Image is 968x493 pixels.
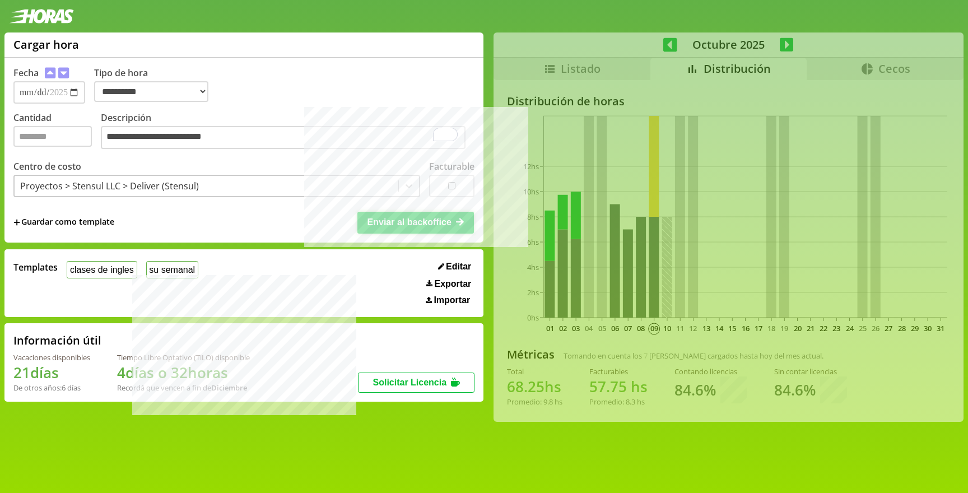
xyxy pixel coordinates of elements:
[435,261,475,272] button: Editar
[13,126,92,147] input: Cantidad
[13,352,90,362] div: Vacaciones disponibles
[446,262,471,272] span: Editar
[367,217,452,227] span: Enviar al backoffice
[94,67,217,104] label: Tipo de hora
[13,333,101,348] h2: Información útil
[357,212,474,233] button: Enviar al backoffice
[13,216,20,229] span: +
[13,216,114,229] span: +Guardar como template
[94,81,208,102] select: Tipo de hora
[20,180,199,192] div: Proyectos > Stensul LLC > Deliver (Stensul)
[101,126,466,150] textarea: To enrich screen reader interactions, please activate Accessibility in Grammarly extension settings
[13,37,79,52] h1: Cargar hora
[13,67,39,79] label: Fecha
[146,261,198,278] button: su semanal
[117,383,250,393] div: Recordá que vencen a fin de
[434,295,470,305] span: Importar
[358,373,474,393] button: Solicitar Licencia
[13,111,101,152] label: Cantidad
[117,352,250,362] div: Tiempo Libre Optativo (TiLO) disponible
[13,362,90,383] h1: 21 días
[117,362,250,383] h1: 4 días o 32 horas
[423,278,474,290] button: Exportar
[9,9,74,24] img: logotipo
[373,378,446,387] span: Solicitar Licencia
[211,383,247,393] b: Diciembre
[13,261,58,273] span: Templates
[13,160,81,173] label: Centro de costo
[13,383,90,393] div: De otros años: 6 días
[435,279,472,289] span: Exportar
[101,111,474,152] label: Descripción
[67,261,137,278] button: clases de ingles
[429,160,474,173] label: Facturable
